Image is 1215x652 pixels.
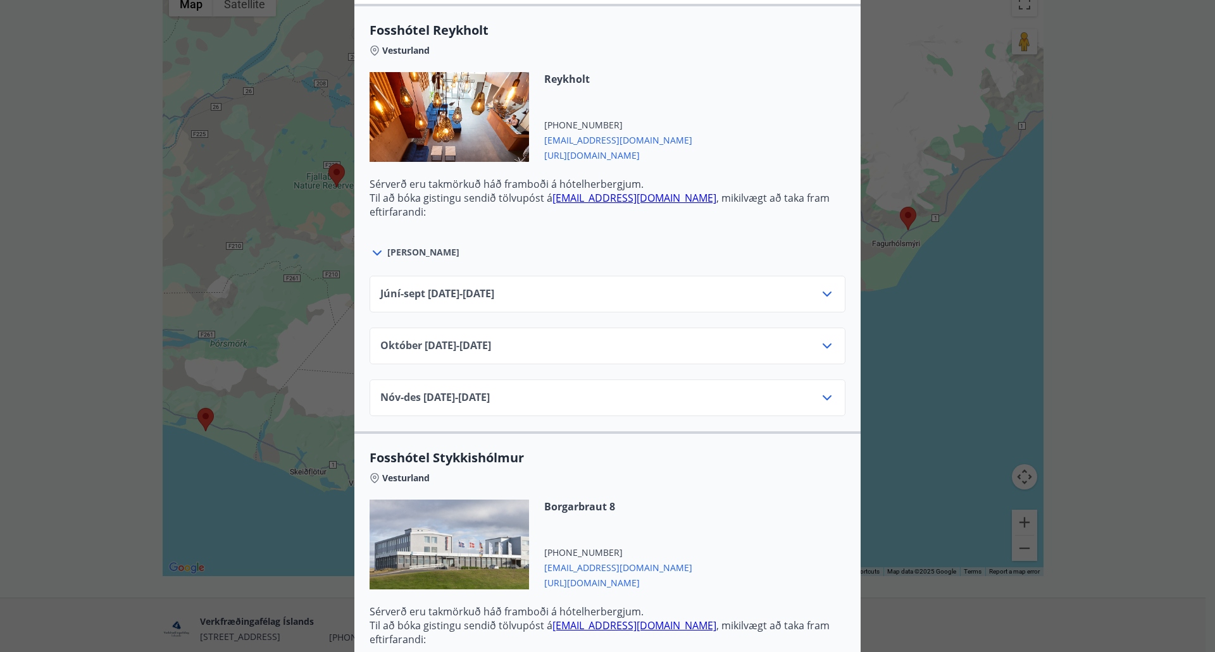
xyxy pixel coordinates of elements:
[370,177,845,191] p: Sérverð eru takmörkuð háð framboði á hótelherbergjum.
[544,72,692,86] span: Reykholt
[544,147,692,162] span: [URL][DOMAIN_NAME]
[370,22,845,39] span: Fosshótel Reykholt
[370,191,845,219] p: Til að bóka gistingu sendið tölvupóst á , mikilvægt að taka fram eftirfarandi:
[544,132,692,147] span: [EMAIL_ADDRESS][DOMAIN_NAME]
[382,44,430,57] span: Vesturland
[552,191,716,205] a: [EMAIL_ADDRESS][DOMAIN_NAME]
[544,119,692,132] span: [PHONE_NUMBER]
